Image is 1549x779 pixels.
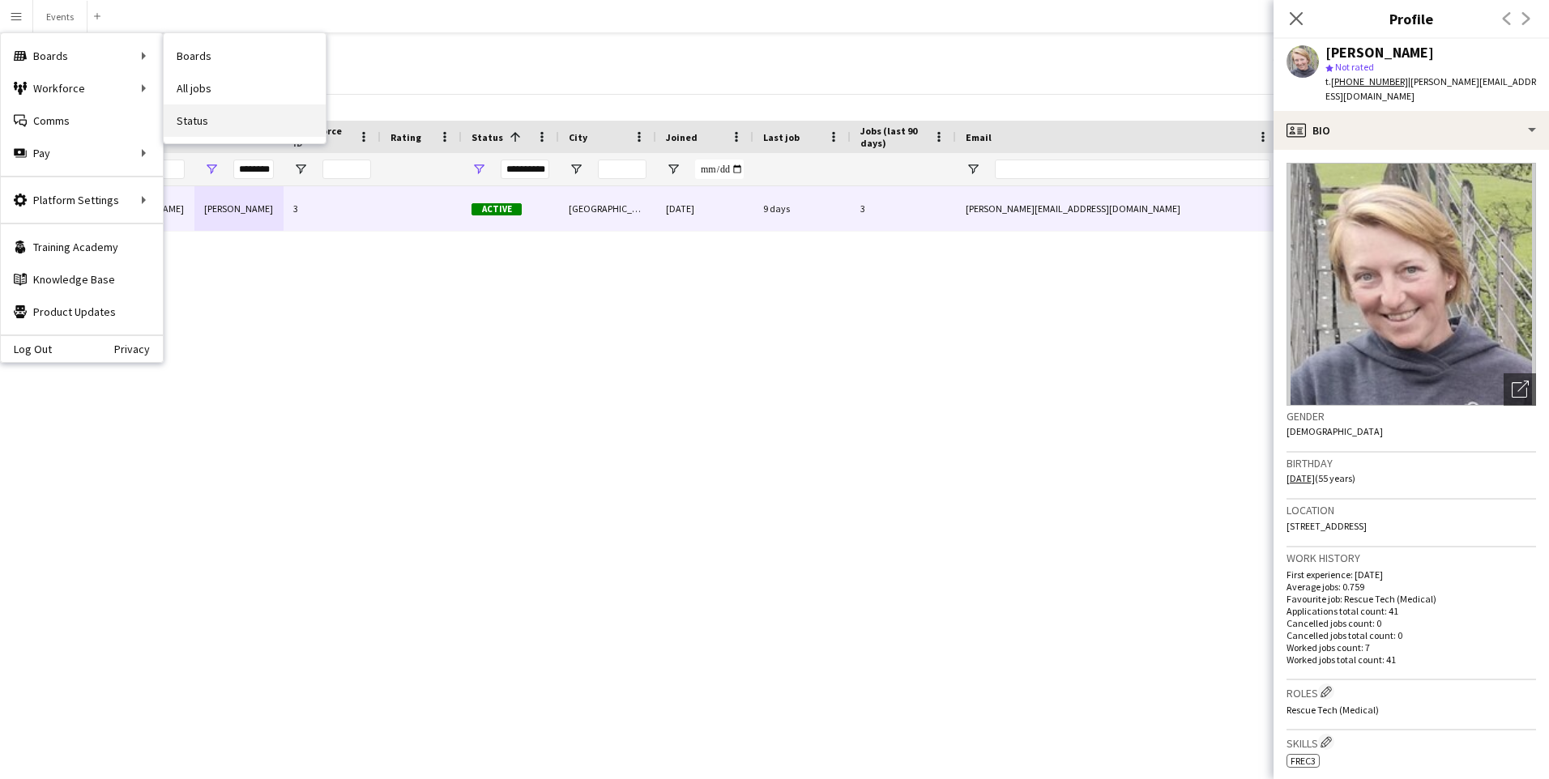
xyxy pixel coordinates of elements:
input: Workforce ID Filter Input [322,160,371,179]
p: Average jobs: 0.759 [1287,581,1536,593]
h3: Profile [1274,8,1549,29]
p: First experience: [DATE] [1287,568,1536,581]
div: [GEOGRAPHIC_DATA] [559,186,656,231]
span: Rating [390,131,421,143]
input: First Name Filter Input [144,160,185,179]
a: Comms [1,104,163,137]
img: Crew avatar or photo [1287,163,1536,406]
div: [PERSON_NAME] [194,186,284,231]
span: [DEMOGRAPHIC_DATA] [1287,425,1383,437]
span: [STREET_ADDRESS] [1287,520,1367,532]
span: Joined [666,131,698,143]
h3: Birthday [1287,456,1536,470]
div: Boards [1,40,163,72]
span: (55 years) [1287,472,1355,484]
h3: Roles [1287,683,1536,700]
p: Worked jobs total count: 41 [1287,653,1536,666]
span: Jobs (last 90 days) [860,125,927,149]
div: 3 [851,186,956,231]
p: Cancelled jobs total count: 0 [1287,629,1536,641]
a: All jobs [164,72,326,104]
h3: Work history [1287,551,1536,565]
a: Boards [164,40,326,72]
div: Bio [1274,111,1549,150]
p: Applications total count: 41 [1287,605,1536,617]
input: Joined Filter Input [695,160,744,179]
div: [PERSON_NAME] [1325,45,1434,60]
button: Open Filter Menu [293,162,308,177]
button: Events [33,1,87,32]
h3: Location [1287,503,1536,517]
div: Workforce [1,72,163,104]
span: t. [1325,75,1408,87]
tcxspan: Call +4407935659004 via 3CX [1331,75,1408,87]
button: Open Filter Menu [569,162,583,177]
a: Product Updates [1,296,163,328]
span: | [PERSON_NAME][EMAIL_ADDRESS][DOMAIN_NAME] [1325,75,1536,102]
span: City [569,131,587,143]
div: [PERSON_NAME][EMAIL_ADDRESS][DOMAIN_NAME] [956,186,1280,231]
input: Last Name Filter Input [233,160,274,179]
p: Favourite job: Rescue Tech (Medical) [1287,593,1536,605]
div: Pay [1,137,163,169]
tcxspan: Call 17-10-1969 via 3CX [1287,472,1315,484]
a: Knowledge Base [1,263,163,296]
input: City Filter Input [598,160,646,179]
span: Rescue Tech (Medical) [1287,704,1379,716]
div: [DATE] [656,186,753,231]
div: 9 days [753,186,851,231]
h3: Skills [1287,734,1536,751]
span: Email [966,131,992,143]
div: Platform Settings [1,184,163,216]
span: Status [472,131,503,143]
h3: Gender [1287,409,1536,424]
button: Open Filter Menu [966,162,980,177]
p: Worked jobs count: 7 [1287,641,1536,653]
a: Training Academy [1,231,163,263]
span: FREC3 [1291,755,1316,767]
span: Last job [763,131,800,143]
a: Status [164,104,326,137]
p: Cancelled jobs count: 0 [1287,617,1536,629]
a: Privacy [114,343,163,355]
button: Open Filter Menu [666,162,681,177]
span: Active [472,203,522,215]
button: Open Filter Menu [204,162,219,177]
span: Not rated [1335,61,1374,73]
a: Log Out [1,343,52,355]
div: Open photos pop-in [1504,373,1536,406]
input: Email Filter Input [995,160,1270,179]
div: 3 [284,186,381,231]
button: Open Filter Menu [472,162,486,177]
